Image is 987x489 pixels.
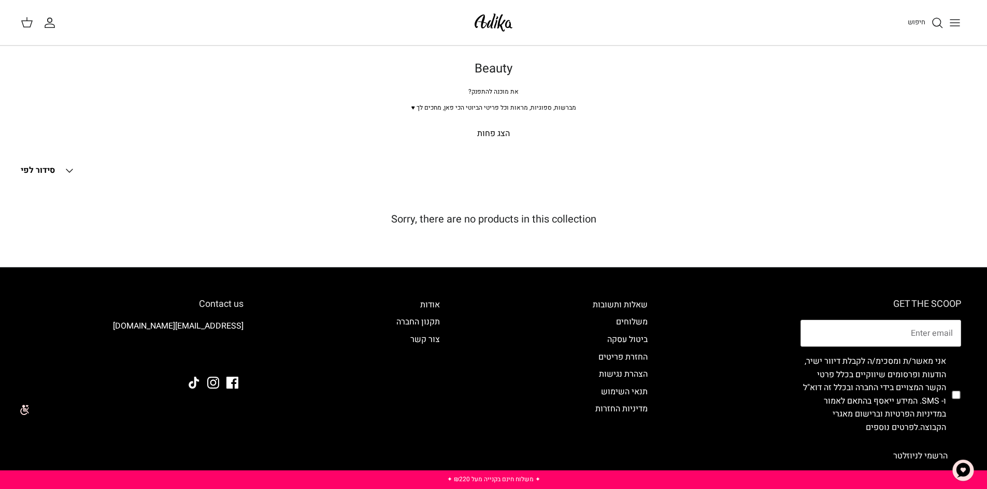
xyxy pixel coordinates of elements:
[131,62,856,77] h1: Beauty
[21,164,55,176] span: סידור לפי
[386,299,450,469] div: Secondary navigation
[616,316,648,328] a: משלוחים
[598,351,648,363] a: החזרת פריטים
[21,159,76,182] button: סידור לפי
[468,87,519,96] span: את מוכנה להתפנק?
[226,377,238,389] a: Facebook
[599,368,648,380] a: הצהרת נגישות
[943,11,966,34] button: Toggle menu
[800,320,961,347] input: Email
[880,443,961,469] button: הרשמי לניוזלטר
[44,17,60,29] a: החשבון שלי
[800,299,961,310] h6: GET THE SCOOP
[420,299,440,311] a: אודות
[595,403,648,415] a: מדיניות החזרות
[607,333,648,346] a: ביטול עסקה
[8,395,36,424] img: accessibility_icon02.svg
[948,455,979,486] button: צ'אט
[113,320,244,332] a: [EMAIL_ADDRESS][DOMAIN_NAME]
[593,299,648,311] a: שאלות ותשובות
[26,299,244,310] h6: Contact us
[411,103,576,112] span: מברשות, ספוגיות, מראות וכל פריטי הביוטי הכי פאן, מחכים לך ♥
[471,10,516,35] img: Adika IL
[601,386,648,398] a: תנאי השימוש
[131,127,856,141] p: הצג פחות
[410,333,440,346] a: צור קשר
[215,349,244,362] img: Adika IL
[188,377,200,389] a: Tiktok
[908,17,925,27] span: חיפוש
[908,17,943,29] a: חיפוש
[866,421,918,434] a: לפרטים נוספים
[207,377,219,389] a: Instagram
[447,475,540,484] a: ✦ משלוח חינם בקנייה מעל ₪220 ✦
[21,213,966,226] h5: Sorry, there are no products in this collection
[800,355,946,435] label: אני מאשר/ת ומסכימ/ה לקבלת דיוור ישיר, הודעות ופרסומים שיווקיים בכלל פרטי הקשר המצויים בידי החברה ...
[582,299,658,469] div: Secondary navigation
[396,316,440,328] a: תקנון החברה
